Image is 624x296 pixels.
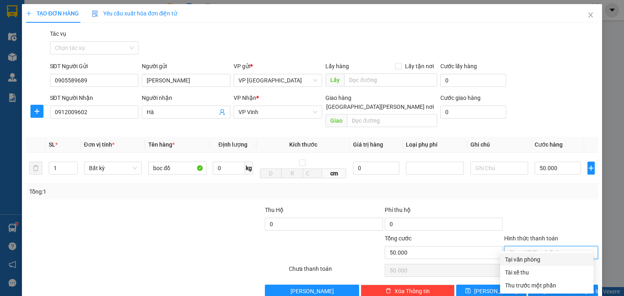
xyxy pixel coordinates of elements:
input: Cước giao hàng [440,106,506,119]
strong: ĐT : [121,13,136,22]
th: Ghi chú [467,137,532,153]
strong: Địa chỉ: [109,32,134,41]
input: Ghi Chú [470,162,529,175]
button: plus [30,105,43,118]
div: Người gửi [142,62,230,71]
span: [GEOGRAPHIC_DATA][PERSON_NAME] nơi [323,102,437,111]
span: Kích thước [289,141,317,148]
input: Cước lấy hàng [440,74,506,87]
span: Lấy [325,73,344,86]
input: Dọc đường [344,73,437,86]
span: Cước (VNĐ) [118,44,134,56]
span: STT [6,47,15,53]
span: Xóa Thông tin [394,287,430,296]
span: VP Đà Nẵng [238,74,317,86]
span: Tên hàng [17,47,37,53]
input: D [260,169,282,178]
span: Khách không kê khai [102,58,117,84]
span: Cước hàng [535,141,563,148]
div: Chưa thanh toán [288,264,383,279]
input: Dọc đường [347,114,437,127]
span: Giá trị (VNĐ) [102,44,117,56]
div: SĐT Người Gửi [50,62,139,71]
span: VP Nhận [234,95,256,101]
span: user-add [219,109,225,115]
label: Cước giao hàng [440,95,481,101]
span: TẠO ĐƠN HÀNG [26,10,79,17]
button: plus [587,162,595,175]
div: SĐT Người Nhận [50,93,139,102]
span: Địa chỉ: [3,8,28,16]
button: delete [29,162,42,175]
span: [PERSON_NAME] [474,287,518,296]
span: Giá trị hàng [353,141,383,148]
div: Phí thu hộ [385,205,503,218]
div: Tài xế thu [505,268,589,277]
div: Tổng: 1 [29,187,241,196]
label: Hình thức thanh toán [504,235,558,242]
span: cm [322,169,346,178]
span: close [587,12,594,18]
span: [PERSON_NAME] [290,287,334,296]
label: Tác vụ [50,30,66,37]
span: Giao [325,114,347,127]
div: Thu trước một phần [505,281,589,290]
span: plus [588,165,594,171]
div: VP gửi [234,62,322,71]
span: SL [49,141,55,148]
span: Giảm Giá [39,44,52,56]
span: Đơn vị tính [84,141,115,148]
span: Lấy hàng [325,63,349,69]
span: Bất kỳ [89,162,137,174]
span: Kg [54,47,61,53]
span: Yêu cầu xuất hóa đơn điện tử [92,10,178,17]
span: Thu Hộ [265,207,284,213]
span: plus [26,11,32,16]
label: Cước lấy hàng [440,63,477,69]
input: C [303,169,322,178]
span: 0919681147 [99,22,136,31]
input: VD: Bàn, Ghế [148,162,206,175]
span: Tổng cước [385,235,412,242]
span: Cước SHIP [84,44,96,56]
span: plus [31,108,43,115]
span: Số Lượng [63,44,78,56]
div: Người nhận [142,93,230,102]
span: Giao hàng [325,95,351,101]
span: Vinh [121,3,136,11]
th: Loại phụ phí [403,137,467,153]
input: 0 [353,162,399,175]
span: VP Vinh [238,106,317,118]
span: kg [245,162,253,175]
div: Tại văn phòng [505,255,589,264]
span: Định lượng [219,141,247,148]
span: Lấy tận nơi [402,62,437,71]
span: delete [386,288,391,294]
input: R [281,169,303,178]
span: Tên hàng [148,141,175,148]
span: save [465,288,471,294]
button: Close [579,4,602,27]
img: icon [92,11,98,17]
